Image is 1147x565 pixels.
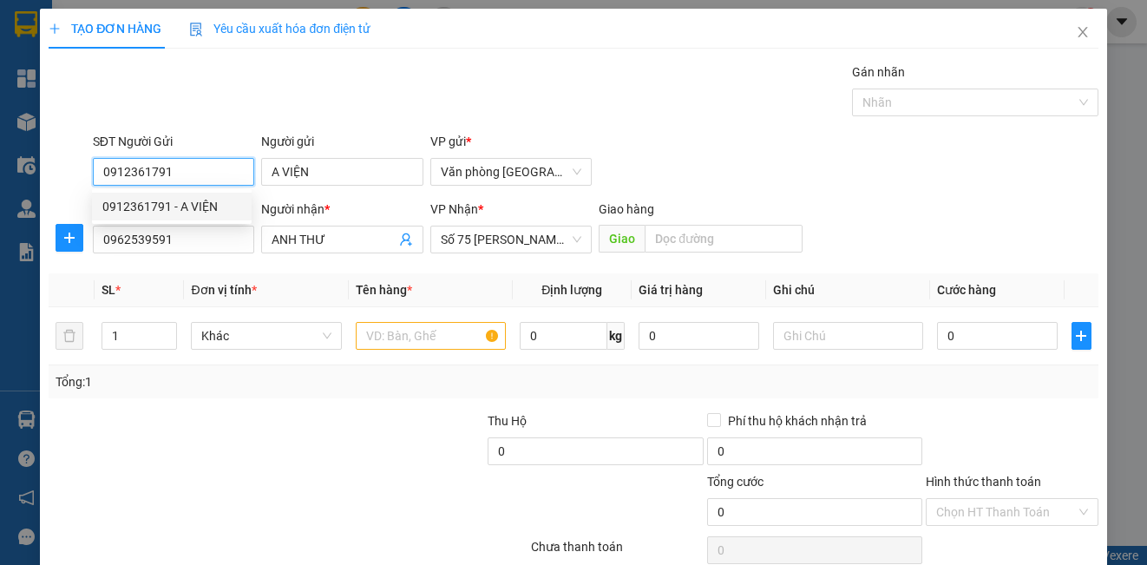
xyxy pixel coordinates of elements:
[639,322,759,350] input: 0
[356,322,506,350] input: VD: Bàn, Ghế
[773,322,923,350] input: Ghi Chú
[430,132,592,151] div: VP gửi
[488,414,527,428] span: Thu Hộ
[56,322,83,350] button: delete
[399,233,413,246] span: user-add
[441,227,581,253] span: Số 75 Trần Thái Tông
[189,22,370,36] span: Yêu cầu xuất hóa đơn điện tử
[926,475,1041,489] label: Hình thức thanh toán
[645,225,803,253] input: Dọc đường
[607,322,625,350] span: kg
[639,283,703,297] span: Giá trị hàng
[1059,9,1107,57] button: Close
[92,193,252,220] div: 0912361791 - A VIỆN
[599,225,645,253] span: Giao
[201,323,331,349] span: Khác
[93,132,254,151] div: SĐT Người Gửi
[191,283,256,297] span: Đơn vị tính
[102,283,115,297] span: SL
[430,202,478,216] span: VP Nhận
[541,283,602,297] span: Định lượng
[1072,322,1091,350] button: plus
[766,273,930,307] th: Ghi chú
[49,22,161,36] span: TẠO ĐƠN HÀNG
[356,283,412,297] span: Tên hàng
[261,200,423,219] div: Người nhận
[56,224,83,252] button: plus
[852,65,905,79] label: Gán nhãn
[1076,25,1090,39] span: close
[102,197,241,216] div: 0912361791 - A VIỆN
[189,23,203,36] img: icon
[441,159,581,185] span: Văn phòng Nam Định
[937,283,996,297] span: Cước hàng
[721,411,874,430] span: Phí thu hộ khách nhận trả
[56,372,444,391] div: Tổng: 1
[49,23,61,35] span: plus
[1072,329,1091,343] span: plus
[261,132,423,151] div: Người gửi
[707,475,764,489] span: Tổng cước
[599,202,654,216] span: Giao hàng
[56,231,82,245] span: plus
